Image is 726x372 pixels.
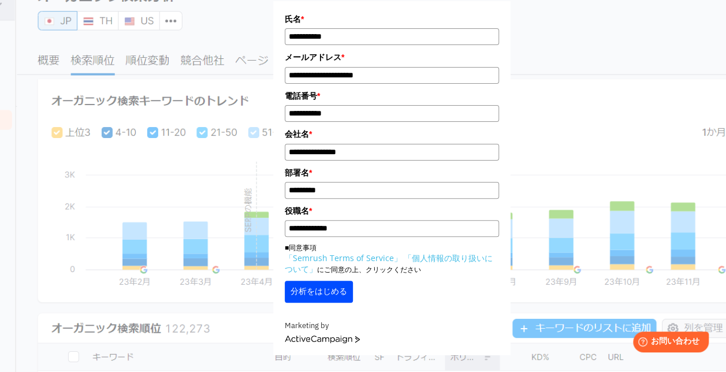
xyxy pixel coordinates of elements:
[285,204,500,217] label: 役職名
[285,128,500,140] label: 会社名
[623,327,713,359] iframe: Help widget launcher
[285,13,500,25] label: 氏名
[285,252,493,274] a: 「個人情報の取り扱いについて」
[285,320,500,332] div: Marketing by
[285,252,402,263] a: 「Semrush Terms of Service」
[285,90,500,102] label: 電話番号
[285,51,500,64] label: メールアドレス
[285,166,500,179] label: 部署名
[285,243,500,275] p: ■同意事項 にご同意の上、クリックください
[285,281,353,303] button: 分析をはじめる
